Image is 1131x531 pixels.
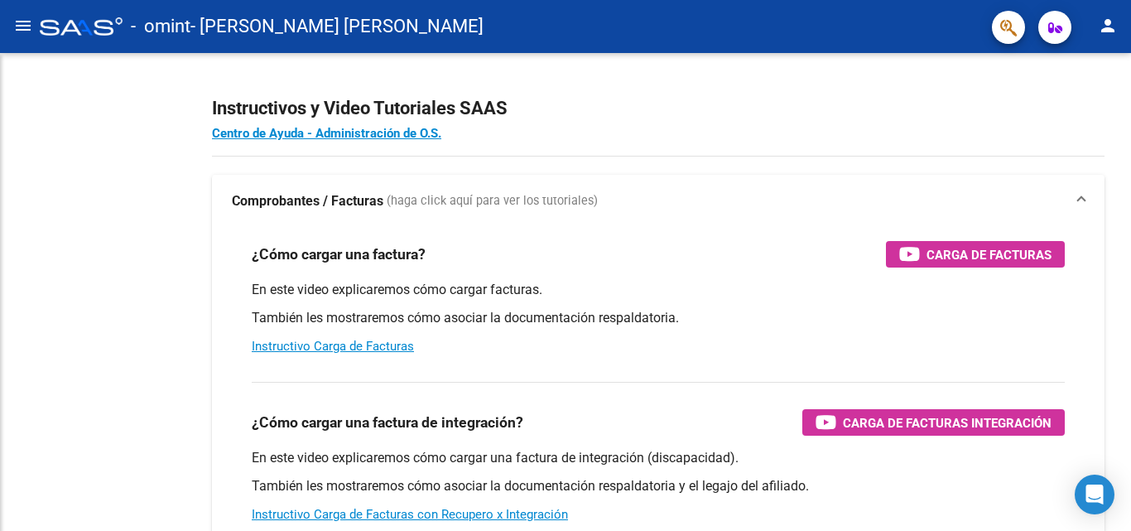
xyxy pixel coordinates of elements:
[843,413,1052,433] span: Carga de Facturas Integración
[252,411,523,434] h3: ¿Cómo cargar una factura de integración?
[252,507,568,522] a: Instructivo Carga de Facturas con Recupero x Integración
[190,8,484,45] span: - [PERSON_NAME] [PERSON_NAME]
[252,309,1065,327] p: También les mostraremos cómo asociar la documentación respaldatoria.
[252,449,1065,467] p: En este video explicaremos cómo cargar una factura de integración (discapacidad).
[252,281,1065,299] p: En este video explicaremos cómo cargar facturas.
[232,192,383,210] strong: Comprobantes / Facturas
[387,192,598,210] span: (haga click aquí para ver los tutoriales)
[926,244,1052,265] span: Carga de Facturas
[802,409,1065,436] button: Carga de Facturas Integración
[1098,16,1118,36] mat-icon: person
[886,241,1065,268] button: Carga de Facturas
[212,93,1105,124] h2: Instructivos y Video Tutoriales SAAS
[252,243,426,266] h3: ¿Cómo cargar una factura?
[131,8,190,45] span: - omint
[212,175,1105,228] mat-expansion-panel-header: Comprobantes / Facturas (haga click aquí para ver los tutoriales)
[252,339,414,354] a: Instructivo Carga de Facturas
[13,16,33,36] mat-icon: menu
[212,126,441,141] a: Centro de Ayuda - Administración de O.S.
[252,477,1065,495] p: También les mostraremos cómo asociar la documentación respaldatoria y el legajo del afiliado.
[1075,475,1114,514] div: Open Intercom Messenger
